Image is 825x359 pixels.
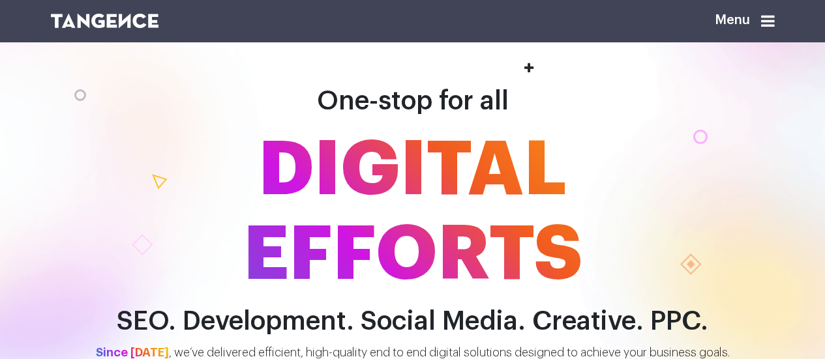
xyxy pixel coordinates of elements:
span: One-stop for all [317,88,509,114]
h2: SEO. Development. Social Media. Creative. PPC. [41,307,785,336]
img: logo SVG [51,14,159,28]
span: Since [DATE] [96,347,169,358]
span: DIGITAL EFFORTS [41,128,785,297]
